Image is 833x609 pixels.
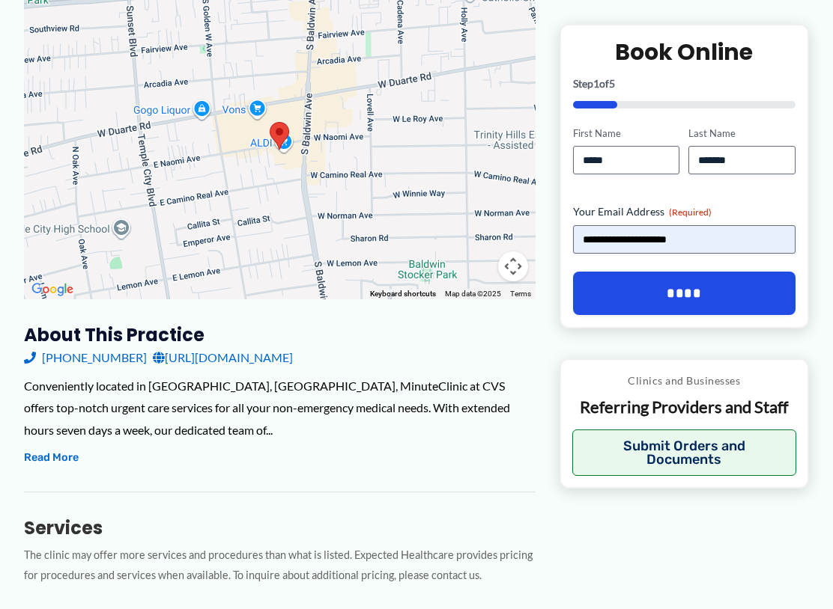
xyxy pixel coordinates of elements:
[572,429,796,476] button: Submit Orders and Documents
[498,251,528,281] button: Map camera controls
[24,516,536,539] h3: Services
[28,280,77,299] img: Google
[572,397,796,419] p: Referring Providers and Staff
[609,77,615,90] span: 5
[445,290,501,298] span: Map data ©2025
[24,323,536,346] h3: About this practice
[688,126,796,141] label: Last Name
[573,37,796,67] h2: Book Online
[153,346,293,369] a: [URL][DOMAIN_NAME]
[24,346,147,369] a: [PHONE_NUMBER]
[669,207,712,218] span: (Required)
[24,545,536,586] p: The clinic may offer more services and procedures than what is listed. Expected Healthcare provid...
[28,280,77,299] a: Open this area in Google Maps (opens a new window)
[24,375,536,441] div: Conveniently located in [GEOGRAPHIC_DATA], [GEOGRAPHIC_DATA], MinuteClinic at CVS offers top-notc...
[572,372,796,391] p: Clinics and Businesses
[24,449,79,467] button: Read More
[573,79,796,89] p: Step of
[573,205,796,220] label: Your Email Address
[510,290,531,298] a: Terms (opens in new tab)
[370,289,436,299] button: Keyboard shortcuts
[593,77,599,90] span: 1
[573,126,680,141] label: First Name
